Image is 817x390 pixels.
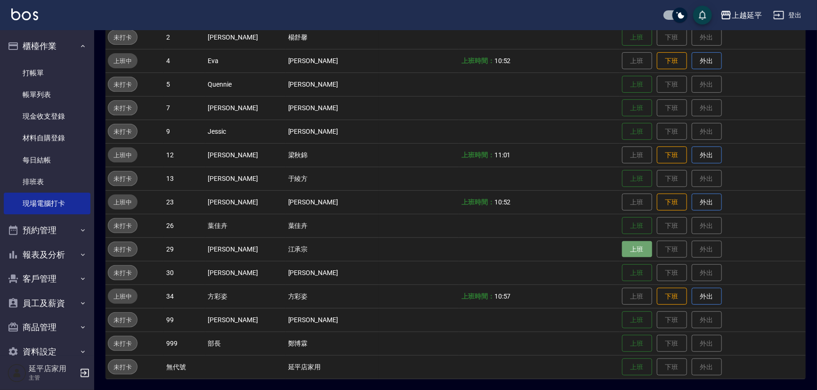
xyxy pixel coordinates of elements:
span: 未打卡 [108,339,137,349]
td: 7 [164,96,205,120]
td: 2 [164,25,205,49]
td: [PERSON_NAME] [205,143,285,167]
p: 主管 [29,374,77,382]
td: [PERSON_NAME] [205,96,285,120]
b: 上班時間： [461,57,494,65]
span: 未打卡 [108,103,137,113]
button: 下班 [657,288,687,305]
td: [PERSON_NAME] [286,49,379,73]
span: 未打卡 [108,268,137,278]
td: 江承宗 [286,237,379,261]
td: [PERSON_NAME] [286,261,379,284]
button: 下班 [657,194,687,211]
span: 未打卡 [108,315,137,325]
a: 排班表 [4,171,90,193]
td: 無代號 [164,355,205,379]
button: 外出 [692,52,722,70]
td: 4 [164,49,205,73]
td: 23 [164,190,205,214]
button: 上班 [622,29,652,46]
td: 5 [164,73,205,96]
td: 30 [164,261,205,284]
td: 29 [164,237,205,261]
td: 部長 [205,332,285,355]
td: [PERSON_NAME] [286,190,379,214]
td: [PERSON_NAME] [205,237,285,261]
span: 未打卡 [108,32,137,42]
button: 上班 [622,335,652,352]
span: 上班中 [108,292,138,301]
b: 上班時間： [461,151,494,159]
button: 登出 [769,7,806,24]
td: Jessic [205,120,285,143]
button: save [693,6,712,24]
button: 上班 [622,217,652,235]
button: 上班 [622,264,652,282]
td: [PERSON_NAME] [205,167,285,190]
button: 商品管理 [4,315,90,340]
button: 櫃檯作業 [4,34,90,58]
img: Logo [11,8,38,20]
button: 預約管理 [4,218,90,243]
button: 外出 [692,146,722,164]
a: 每日結帳 [4,149,90,171]
button: 員工及薪資 [4,291,90,316]
td: [PERSON_NAME] [205,308,285,332]
td: 12 [164,143,205,167]
span: 未打卡 [108,80,137,89]
td: [PERSON_NAME] [286,96,379,120]
span: 上班中 [108,56,138,66]
td: [PERSON_NAME] [205,190,285,214]
span: 10:57 [494,292,511,300]
b: 上班時間： [461,292,494,300]
td: 葉佳卉 [205,214,285,237]
button: 上班 [622,123,652,140]
button: 客戶管理 [4,267,90,291]
td: 鄭博霖 [286,332,379,355]
span: 未打卡 [108,244,137,254]
button: 資料設定 [4,340,90,364]
button: 外出 [692,288,722,305]
td: 9 [164,120,205,143]
a: 材料自購登錄 [4,127,90,149]
td: 方彩姿 [205,284,285,308]
span: 未打卡 [108,221,137,231]
td: 于綾方 [286,167,379,190]
td: 13 [164,167,205,190]
td: [PERSON_NAME] [286,120,379,143]
span: 上班中 [108,197,138,207]
span: 10:52 [494,57,511,65]
td: 葉佳卉 [286,214,379,237]
b: 上班時間： [461,198,494,206]
td: [PERSON_NAME] [205,261,285,284]
button: 上班 [622,358,652,376]
button: 下班 [657,52,687,70]
button: 上越延平 [717,6,766,25]
td: 34 [164,284,205,308]
td: 延平店家用 [286,355,379,379]
button: 報表及分析 [4,243,90,267]
a: 現場電腦打卡 [4,193,90,214]
button: 上班 [622,241,652,258]
button: 上班 [622,99,652,117]
td: [PERSON_NAME] [286,73,379,96]
span: 未打卡 [108,174,137,184]
button: 外出 [692,194,722,211]
td: 26 [164,214,205,237]
img: Person [8,364,26,382]
td: [PERSON_NAME] [286,308,379,332]
button: 上班 [622,76,652,93]
a: 帳單列表 [4,84,90,106]
span: 未打卡 [108,127,137,137]
td: 楊舒馨 [286,25,379,49]
span: 未打卡 [108,362,137,372]
td: Eva [205,49,285,73]
span: 10:52 [494,198,511,206]
td: 999 [164,332,205,355]
span: 11:01 [494,151,511,159]
div: 上越延平 [732,9,762,21]
button: 下班 [657,146,687,164]
button: 上班 [622,311,652,329]
span: 上班中 [108,150,138,160]
button: 上班 [622,170,652,187]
